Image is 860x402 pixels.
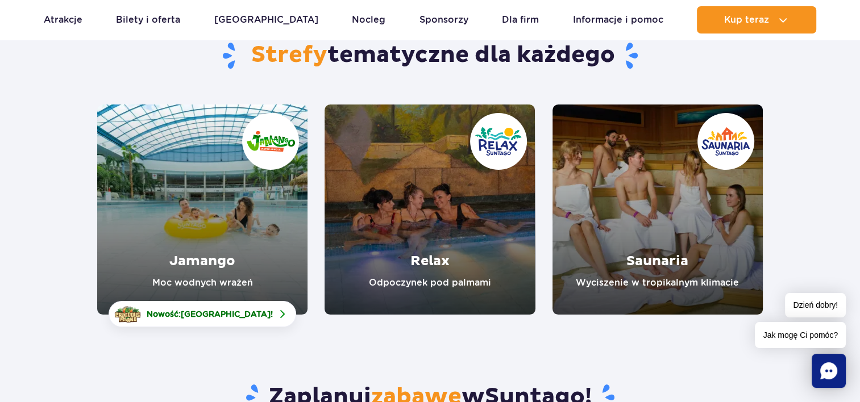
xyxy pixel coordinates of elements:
[352,6,385,33] a: Nocleg
[181,309,271,319] span: [GEOGRAPHIC_DATA]
[502,6,539,33] a: Dla firm
[724,15,769,25] span: Kup teraz
[755,322,846,348] span: Jak mogę Ci pomóc?
[214,6,318,33] a: [GEOGRAPHIC_DATA]
[116,6,180,33] a: Bilety i oferta
[44,6,82,33] a: Atrakcje
[697,6,816,33] button: Kup teraz
[552,104,763,315] a: Saunaria
[573,6,663,33] a: Informacje i pomoc
[147,308,273,320] span: Nowość: !
[325,104,535,315] a: Relax
[109,301,296,327] a: Nowość:[GEOGRAPHIC_DATA]!
[785,293,846,317] span: Dzień dobry!
[97,104,308,315] a: Jamango
[251,41,327,69] span: Strefy
[812,354,846,388] div: Chat
[97,41,763,70] h1: tematyczne dla każdego
[419,6,468,33] a: Sponsorzy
